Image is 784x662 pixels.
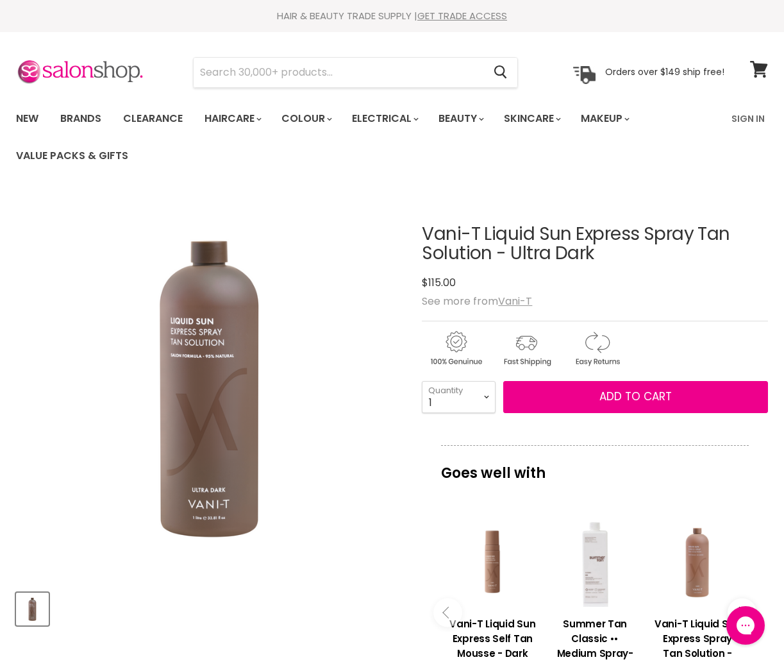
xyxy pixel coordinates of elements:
img: shipping.gif [492,329,560,368]
button: Add to cart [503,381,768,413]
span: $115.00 [422,275,456,290]
span: Add to cart [599,389,672,404]
span: See more from [422,294,532,309]
div: Vani-T Liquid Sun Express Spray Tan Solution - Ultra Dark image. Click or Scroll to Zoom. [16,192,403,580]
input: Search [194,58,483,87]
a: Sign In [724,105,772,132]
a: Vani-T [498,294,532,309]
ul: Main menu [6,100,724,174]
select: Quantity [422,381,496,413]
a: GET TRADE ACCESS [417,9,507,22]
p: Goes well with [441,445,749,488]
img: Vani-T Liquid Sun Express Spray Tan Solution - Ultra Dark [17,594,47,624]
a: Clearance [113,105,192,132]
button: Vani-T Liquid Sun Express Spray Tan Solution - Ultra Dark [16,593,49,625]
a: Makeup [571,105,637,132]
img: genuine.gif [422,329,490,368]
a: Haircare [195,105,269,132]
p: Orders over $149 ship free! [605,66,724,78]
a: Colour [272,105,340,132]
a: Skincare [494,105,569,132]
a: Brands [51,105,111,132]
button: Search [483,58,517,87]
h3: Vani-T Liquid Sun Express Self Tan Mousse - Dark [447,616,537,661]
iframe: Gorgias live chat messenger [720,602,771,649]
a: Value Packs & Gifts [6,142,138,169]
div: Product thumbnails [14,589,405,625]
a: Beauty [429,105,492,132]
form: Product [193,57,518,88]
a: New [6,105,48,132]
a: Electrical [342,105,426,132]
img: returns.gif [563,329,631,368]
h1: Vani-T Liquid Sun Express Spray Tan Solution - Ultra Dark [422,225,768,264]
